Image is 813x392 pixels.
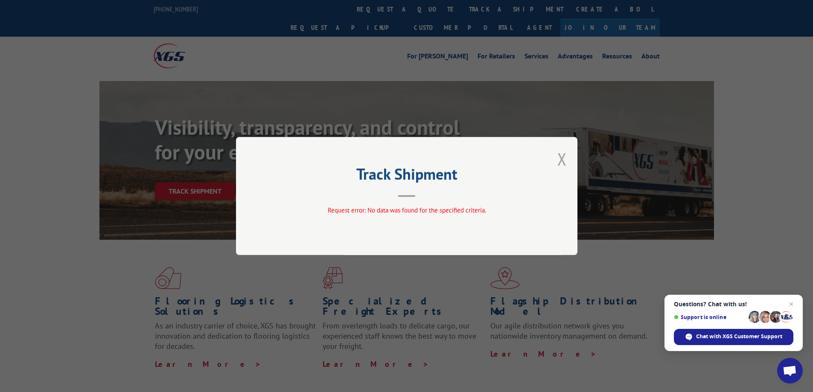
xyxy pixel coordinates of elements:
div: Open chat [777,358,803,383]
span: Support is online [674,314,746,320]
button: Close modal [557,148,567,170]
h2: Track Shipment [279,168,535,184]
span: Request error: No data was found for the specified criteria. [327,206,486,214]
span: Chat with XGS Customer Support [696,333,782,340]
div: Chat with XGS Customer Support [674,329,793,345]
span: Questions? Chat with us! [674,301,793,308]
span: Close chat [786,299,796,309]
